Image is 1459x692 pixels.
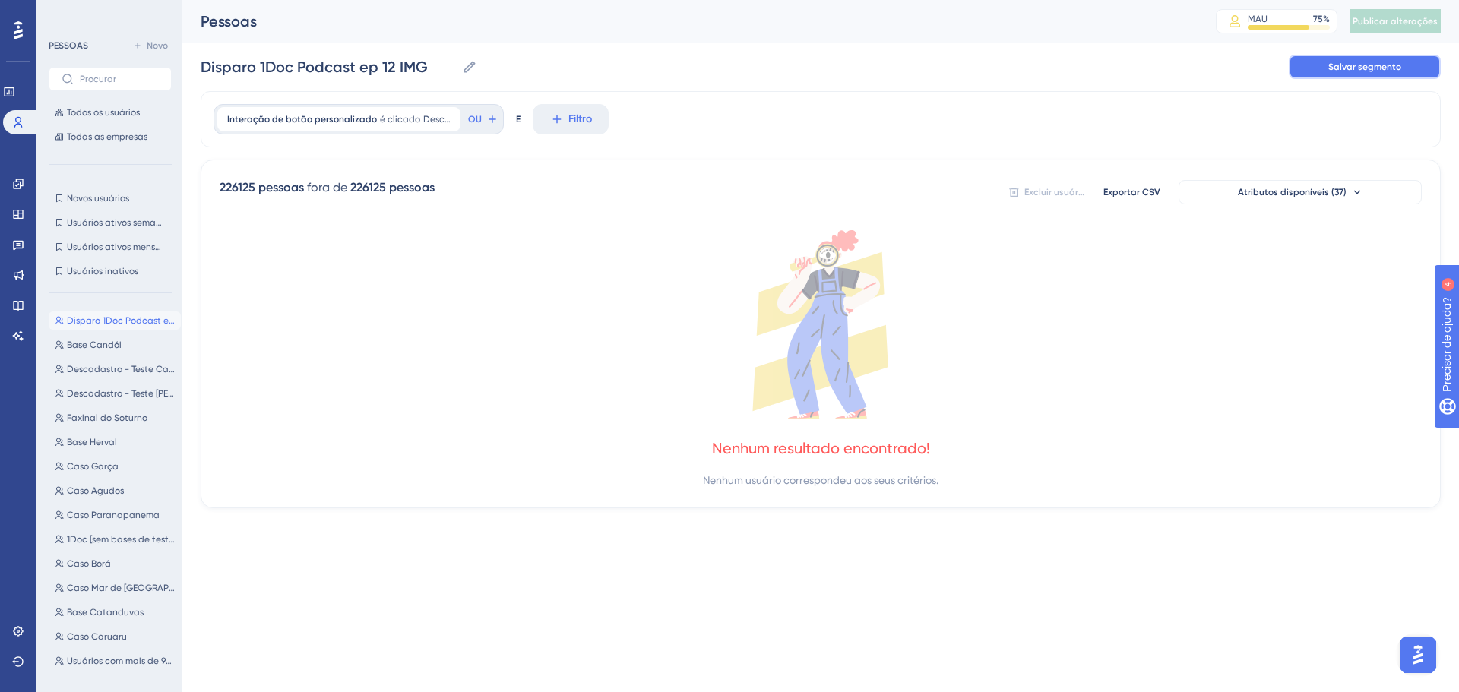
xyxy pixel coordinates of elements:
[1328,62,1401,72] font: Salvar segmento
[516,114,521,125] font: E
[67,656,192,666] font: Usuários com mais de 90 dias
[467,107,500,131] button: OU
[380,114,420,125] font: é clicado
[129,36,172,55] button: Novo
[1395,632,1441,678] iframe: Iniciador do Assistente de IA do UserGuiding
[67,340,122,350] font: Base Candói
[703,474,938,486] font: Nenhum usuário correspondeu aos seus critérios.
[1008,180,1084,204] button: Excluir usuários
[49,189,172,207] button: Novos usuários
[67,437,117,447] font: Base Herval
[49,311,181,330] button: Disparo 1Doc Podcast ep 12 IMG
[201,56,456,77] input: Nome do segmento
[67,631,127,642] font: Caso Caruaru
[49,103,172,122] button: Todos os usuários
[423,114,712,125] font: Descadastrar envio (Guia: Disparo 1Doc Podcast ep 12 IMG, Passo: 1)
[49,238,172,256] button: Usuários ativos mensais
[67,242,167,252] font: Usuários ativos mensais
[49,579,181,597] button: Caso Mar de [GEOGRAPHIC_DATA]
[49,409,181,427] button: Faxinal do Soturno
[141,9,146,17] font: 4
[1179,180,1422,204] button: Atributos disponíveis (37)
[568,112,592,125] font: Filtro
[67,461,119,472] font: Caso Garça
[1323,14,1330,24] font: %
[67,217,173,228] font: Usuários ativos semanais
[49,128,172,146] button: Todas as empresas
[201,12,257,30] font: Pessoas
[220,180,255,194] font: 226125
[49,213,172,232] button: Usuários ativos semanais
[67,107,140,118] font: Todos os usuários
[67,412,147,423] font: Faxinal do Soturno
[49,262,172,280] button: Usuários inativos
[712,439,930,457] font: Nenhum resultado encontrado!
[1289,55,1441,79] button: Salvar segmento
[1248,14,1268,24] font: MAU
[67,510,160,520] font: Caso Paranapanema
[1238,187,1347,197] font: Atributos disponíveis (37)
[1353,16,1438,27] font: Publicar alterações
[1350,9,1441,33] button: Publicar alterações
[67,193,129,204] font: Novos usuários
[147,40,168,51] font: Novo
[67,364,191,374] font: Descadastro - Teste Carlos-1
[67,534,180,545] font: 1Doc [sem bases de testes]
[67,583,213,593] font: Caso Mar de [GEOGRAPHIC_DATA]
[1103,187,1160,197] font: Exportar CSV
[1093,180,1169,204] button: Exportar CSV
[258,180,304,194] font: pessoas
[67,485,124,496] font: Caso Agudos
[36,7,131,18] font: Precisar de ajuda?
[1024,187,1090,197] font: Excluir usuários
[49,482,181,500] button: Caso Agudos
[67,131,147,142] font: Todas as empresas
[67,607,144,618] font: Base Catanduvas
[67,315,204,326] font: Disparo 1Doc Podcast ep 12 IMG
[67,266,138,276] font: Usuários inativos
[49,360,181,378] button: Descadastro - Teste Carlos-1
[49,384,181,403] button: Descadastro - Teste [PERSON_NAME]
[307,180,347,194] font: fora de
[49,652,181,670] button: Usuários com mais de 90 dias
[49,457,181,476] button: Caso Garça
[49,603,181,621] button: Base Catanduvas
[389,180,435,194] font: pessoas
[49,530,181,548] button: 1Doc [sem bases de testes]
[67,558,111,569] font: Caso Borá
[227,114,377,125] font: Interação de botão personalizado
[49,336,181,354] button: Base Candói
[80,74,159,84] input: Procurar
[49,40,88,51] font: PESSOAS
[49,627,181,646] button: Caso Caruaru
[49,555,181,573] button: Caso Borá
[468,114,482,125] font: OU
[49,433,181,451] button: Base Herval
[533,104,609,134] button: Filtro
[350,180,386,194] font: 226125
[1313,14,1323,24] font: 75
[49,506,181,524] button: Caso Paranapanema
[67,388,223,399] font: Descadastro - Teste [PERSON_NAME]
